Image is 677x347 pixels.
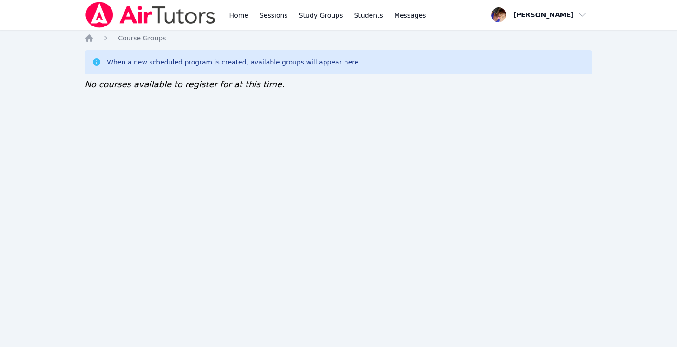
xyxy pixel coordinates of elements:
[85,2,216,28] img: Air Tutors
[118,34,166,42] span: Course Groups
[394,11,426,20] span: Messages
[85,33,592,43] nav: Breadcrumb
[107,58,361,67] div: When a new scheduled program is created, available groups will appear here.
[85,79,285,89] span: No courses available to register for at this time.
[118,33,166,43] a: Course Groups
